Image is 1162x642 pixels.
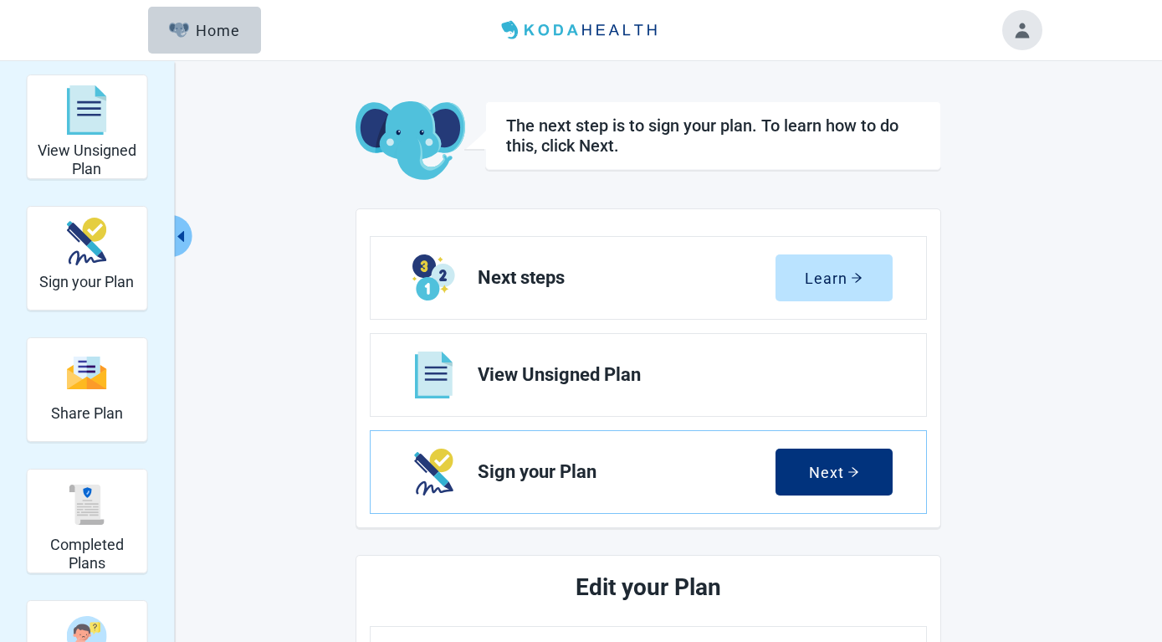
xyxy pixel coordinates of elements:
[478,365,879,385] span: View Unsigned Plan
[171,215,192,257] button: Collapse menu
[805,270,863,286] div: Learn
[67,218,107,265] img: make_plan_official-CpYJDfBD.svg
[371,431,926,513] a: Next Sign your Plan section
[26,206,147,311] div: Sign your Plan
[173,229,189,244] span: caret-left
[371,334,926,416] a: View View Unsigned Plan section
[67,485,107,525] img: svg%3e
[26,337,147,442] div: Share Plan
[776,254,893,301] button: Learnarrow-right
[494,17,667,44] img: Koda Health
[847,466,859,478] span: arrow-right
[356,101,465,182] img: Koda Elephant
[148,7,261,54] button: ElephantHome
[51,404,123,423] h2: Share Plan
[506,116,920,156] h1: The next step is to sign your plan. To learn how to do this, click Next.
[1002,10,1042,50] button: Toggle account menu
[478,268,776,288] span: Next steps
[26,74,147,179] div: View Unsigned Plan
[33,536,140,572] h2: Completed Plans
[776,449,893,496] button: Nextarrow-right
[33,141,140,177] h2: View Unsigned Plan
[67,85,107,136] img: svg%3e
[809,464,859,480] div: Next
[39,273,134,291] h2: Sign your Plan
[433,569,864,606] h2: Edit your Plan
[478,462,776,482] span: Sign your Plan
[851,272,863,284] span: arrow-right
[169,22,241,39] div: Home
[169,23,190,38] img: Elephant
[371,237,926,319] a: Learn Next steps section
[26,469,147,573] div: Completed Plans
[67,355,107,391] img: svg%3e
